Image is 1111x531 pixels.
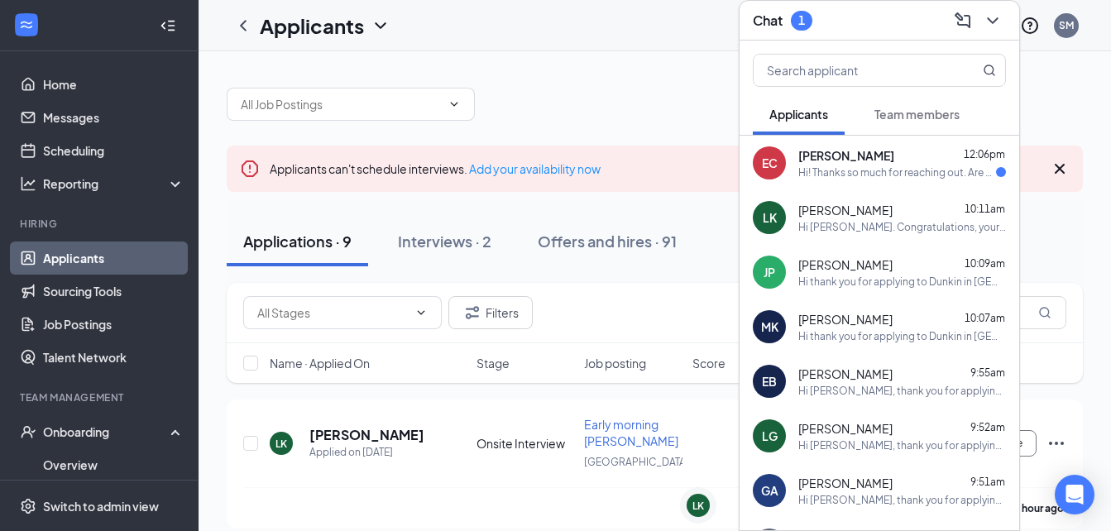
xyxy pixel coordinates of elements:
svg: ChevronDown [371,16,390,36]
svg: Error [240,159,260,179]
span: Applicants can't schedule interviews. [270,161,601,176]
div: Hi [PERSON_NAME], thank you for applying to [PERSON_NAME] in [GEOGRAPHIC_DATA]. I would love to s... [798,493,1006,507]
h5: [PERSON_NAME] [309,426,424,444]
svg: MagnifyingGlass [1038,306,1051,319]
div: Open Intercom Messenger [1055,475,1094,514]
span: [PERSON_NAME] [798,256,893,273]
div: Hi thank you for applying to Dunkin in [GEOGRAPHIC_DATA]. I would love to set up an interview wit... [798,275,1006,289]
input: Search applicant [754,55,950,86]
div: Hi [PERSON_NAME], thank you for applying to Dunkin in [GEOGRAPHIC_DATA]. I would love to set up a... [798,384,1006,398]
a: Applicants [43,242,184,275]
div: 1 [798,13,805,27]
button: Filter Filters [448,296,533,329]
div: Interviews · 2 [398,231,491,251]
svg: ChevronDown [414,306,428,319]
span: 10:11am [965,203,1005,215]
svg: WorkstreamLogo [18,17,35,33]
div: Hi [PERSON_NAME]. Congratulations, your onsite interview with [PERSON_NAME]' for Early morning Ba... [798,220,1006,234]
div: JP [764,264,775,280]
div: Hi! Thanks so much for reaching out. Are you available [DATE]-[DATE] 10am-1:00pm? [798,165,996,179]
b: an hour ago [1008,502,1064,514]
a: Add your availability now [469,161,601,176]
svg: Ellipses [1046,433,1066,453]
a: Messages [43,101,184,134]
div: Applications · 9 [243,231,352,251]
span: 10:09am [965,257,1005,270]
div: LK [692,499,704,513]
h3: Chat [753,12,783,30]
div: LG [762,428,778,444]
span: 9:51am [970,476,1005,488]
div: LK [763,209,777,226]
a: Sourcing Tools [43,275,184,308]
input: All Job Postings [241,95,441,113]
a: Job Postings [43,308,184,341]
svg: QuestionInfo [1020,16,1040,36]
span: [PERSON_NAME] [798,311,893,328]
div: Team Management [20,390,181,404]
span: Name · Applied On [270,355,370,371]
a: Scheduling [43,134,184,167]
a: Overview [43,448,184,481]
button: ChevronDown [979,7,1006,34]
svg: ComposeMessage [953,11,973,31]
div: EC [762,155,778,171]
span: [PERSON_NAME] [798,147,894,164]
h1: Applicants [260,12,364,40]
span: [GEOGRAPHIC_DATA] [584,456,689,468]
svg: Settings [20,498,36,514]
svg: ChevronDown [448,98,461,111]
div: GA [761,482,778,499]
svg: ChevronLeft [233,16,253,36]
span: Early morning [PERSON_NAME] [584,417,678,448]
div: SM [1059,18,1074,32]
div: Onsite Interview [476,435,575,452]
svg: MagnifyingGlass [983,64,996,77]
div: EB [762,373,777,390]
div: Reporting [43,175,185,192]
svg: UserCheck [20,423,36,440]
div: LK [275,437,287,451]
span: Applicants [769,107,828,122]
svg: Cross [1050,159,1070,179]
button: ComposeMessage [950,7,976,34]
span: [PERSON_NAME] [798,366,893,382]
a: Talent Network [43,341,184,374]
div: Offers and hires · 91 [538,231,677,251]
div: Hi [PERSON_NAME], thank you for applying to Dunkin in [GEOGRAPHIC_DATA]. I would love to set up a... [798,438,1006,452]
span: Job posting [584,355,646,371]
span: 10:07am [965,312,1005,324]
input: All Stages [257,304,408,322]
span: [PERSON_NAME] [798,420,893,437]
div: Hiring [20,217,181,231]
span: 9:55am [970,366,1005,379]
div: Switch to admin view [43,498,159,514]
span: Stage [476,355,510,371]
svg: ChevronDown [983,11,1003,31]
a: Home [43,68,184,101]
span: [PERSON_NAME] [798,475,893,491]
span: 9:52am [970,421,1005,433]
svg: Filter [462,303,482,323]
span: Score [692,355,726,371]
svg: Collapse [160,17,176,34]
span: Team members [874,107,960,122]
div: Onboarding [43,423,170,440]
span: [PERSON_NAME] [798,202,893,218]
div: Hi thank you for applying to Dunkin in [GEOGRAPHIC_DATA]. I would love to set up an interview if ... [798,329,1006,343]
div: Applied on [DATE] [309,444,424,461]
span: 12:06pm [964,148,1005,160]
svg: Analysis [20,175,36,192]
div: MK [761,318,778,335]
